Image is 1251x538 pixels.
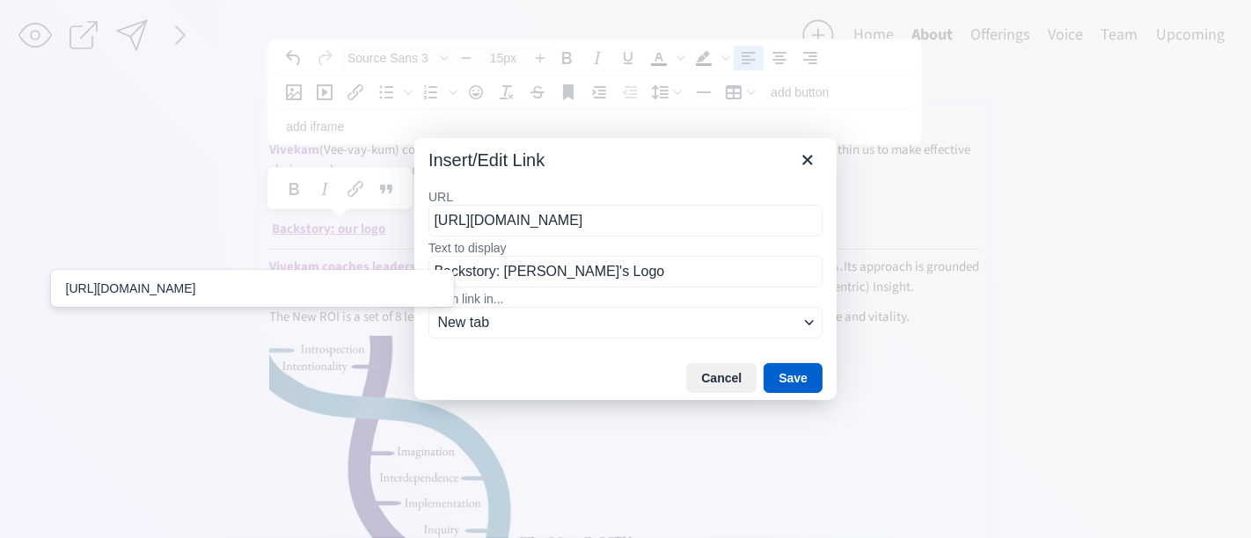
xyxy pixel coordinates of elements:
div: [URL][DOMAIN_NAME] [66,278,443,299]
span: New tab [438,312,800,333]
button: Cancel [686,363,757,393]
button: Save [764,363,823,393]
label: URL [428,189,823,205]
button: Open link in... [428,307,823,338]
label: Open link in... [428,291,823,307]
label: Text to display [428,240,823,256]
div: https://www.canva.com/design/DAG15P1O_Cc/evzrE05o3SpKVVl4OV6JCg/view?utm_content=DAG15P1O_Cc&utm_... [55,274,450,302]
button: Close [793,145,823,175]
